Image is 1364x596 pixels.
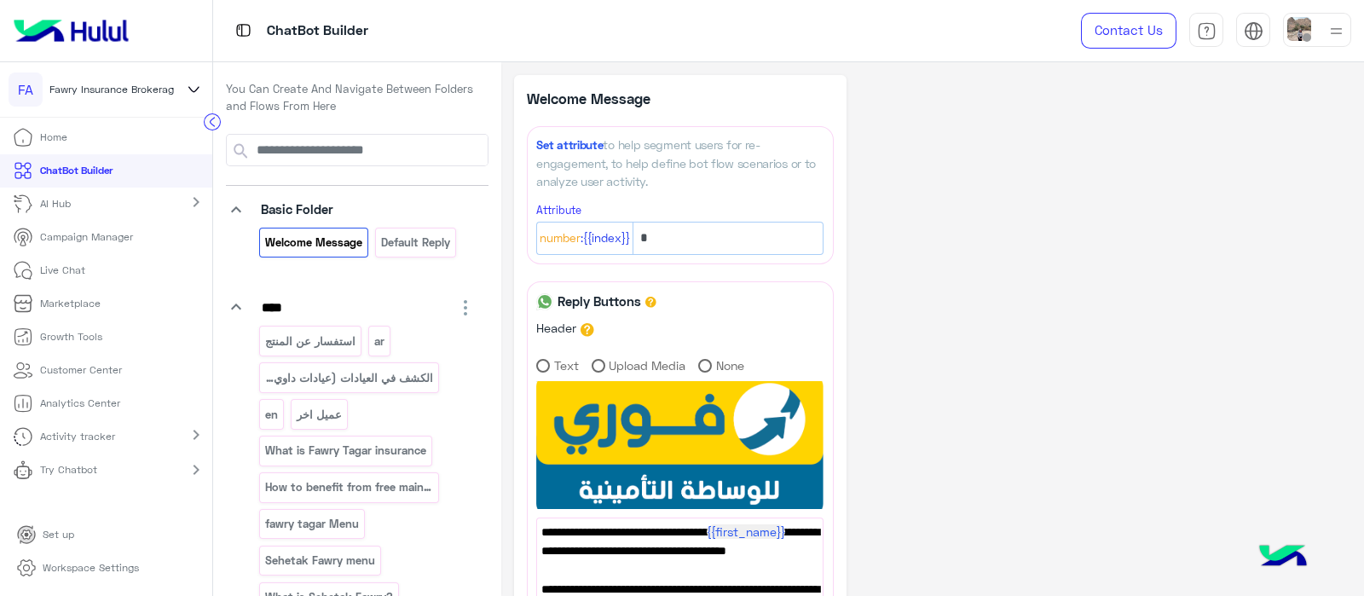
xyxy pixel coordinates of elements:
[536,319,576,337] label: Header
[264,441,428,460] p: What is Fawry Tagar insurance
[540,229,581,248] span: Number
[267,20,368,43] p: ChatBot Builder
[186,460,206,480] mat-icon: chevron_right
[373,332,385,351] p: ar
[40,329,102,344] p: Growth Tools
[264,514,361,534] p: fawry tagar Menu
[40,130,67,145] p: Home
[226,81,488,114] p: You Can Create And Navigate Between Folders and Flows From Here
[581,229,630,248] span: :{{index}}
[536,138,603,152] span: Set attribute
[40,396,120,411] p: Analytics Center
[40,462,97,477] p: Try Chatbot
[592,356,686,374] label: Upload Media
[264,477,435,497] p: How to benefit from free maintenance
[40,196,71,211] p: AI Hub
[295,405,343,425] p: عميل اخر
[536,204,581,217] small: Attribute
[9,72,43,107] div: FA
[40,296,101,311] p: Marketplace
[1287,17,1311,41] img: userImage
[264,233,364,252] p: Welcome Message
[1244,21,1263,41] img: tab
[264,368,435,388] p: الكشف في العيادات (عيادات داوي- سيتي كلينك)
[233,20,254,41] img: tab
[40,163,113,178] p: ChatBot Builder
[186,192,206,212] mat-icon: chevron_right
[40,429,115,444] p: Activity tracker
[226,200,246,220] i: keyboard_arrow_down
[40,263,85,278] p: Live Chat
[707,524,785,539] span: {{first_name}}
[527,88,680,109] p: Welcome Message
[536,356,579,374] label: Text
[261,201,333,217] span: Basic Folder
[1197,21,1217,41] img: tab
[1326,20,1347,42] img: profile
[226,297,246,317] i: keyboard_arrow_down
[1081,13,1176,49] a: Contact Us
[40,229,133,245] p: Campaign Manager
[49,82,188,97] span: Fawry Insurance Brokerage`s
[264,551,377,570] p: Sehetak Fawry menu
[186,425,206,445] mat-icon: chevron_right
[3,552,153,585] a: Workspace Settings
[43,560,139,576] p: Workspace Settings
[3,518,88,552] a: Set up
[43,527,74,542] p: Set up
[1253,528,1313,587] img: hulul-logo.png
[541,523,818,580] span: اهلا بك فى فورى للوساطة التأمينية انا المساعد الألى الخاص بك من فضلك اختار لغتك المفضلة. 🤖🌐
[553,293,645,309] h6: Reply Buttons
[1189,13,1223,49] a: tab
[698,356,744,374] label: None
[536,136,824,189] div: to help segment users for re-engagement, to help define bot flow scenarios or to analyze user act...
[379,233,451,252] p: Default reply
[264,332,357,351] p: استفسار عن المنتج
[264,405,280,425] p: en
[7,13,136,49] img: Logo
[40,362,122,378] p: Customer Center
